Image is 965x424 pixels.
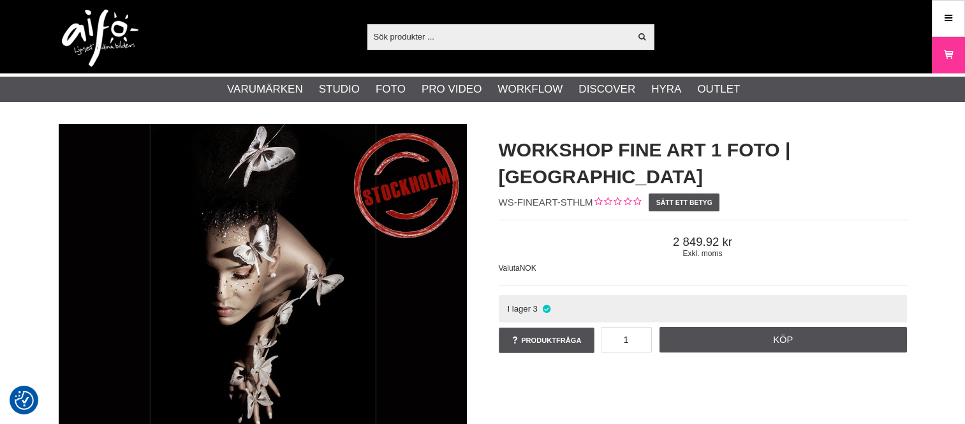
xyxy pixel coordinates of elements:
h1: Workshop Fine Art 1 Foto | [GEOGRAPHIC_DATA] [499,137,907,190]
a: Outlet [697,81,740,98]
a: Produktfråga [499,328,594,353]
div: Kundbetyg: 0 [593,196,641,209]
a: Discover [578,81,635,98]
a: Varumärken [227,81,303,98]
span: I lager [507,304,531,314]
span: 3 [533,304,538,314]
a: Workflow [497,81,563,98]
span: NOK [520,264,536,273]
img: Revisit consent button [15,391,34,410]
a: Sätt ett betyg [649,193,719,211]
a: Foto [376,81,406,98]
span: WS-FINEART-STHLM [499,197,593,208]
span: Valuta [499,264,520,273]
img: logo.png [62,10,138,67]
a: Pro Video [422,81,482,98]
i: I lager [541,304,552,314]
span: Exkl. moms [499,249,907,258]
span: 2 849.92 [499,235,907,249]
input: Sök produkter ... [367,27,631,46]
button: Samtyckesinställningar [15,389,34,412]
a: Köp [659,327,907,352]
a: Studio [319,81,360,98]
a: Hyra [651,81,681,98]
